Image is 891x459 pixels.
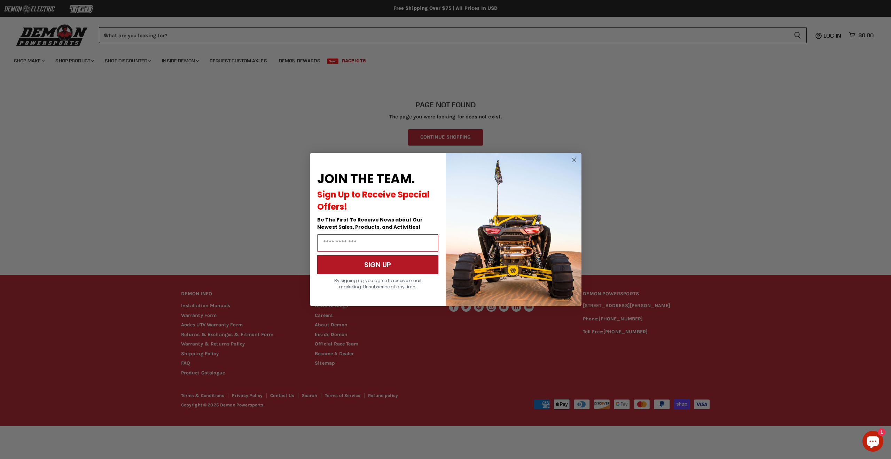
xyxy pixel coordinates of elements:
[334,278,421,290] span: By signing up, you agree to receive email marketing. Unsubscribe at any time.
[860,431,885,453] inbox-online-store-chat: Shopify online store chat
[317,234,438,252] input: Email Address
[317,170,415,188] span: JOIN THE TEAM.
[317,216,423,231] span: Be The First To Receive News about Our Newest Sales, Products, and Activities!
[317,189,430,212] span: Sign Up to Receive Special Offers!
[317,255,438,274] button: SIGN UP
[446,153,581,306] img: a9095488-b6e7-41ba-879d-588abfab540b.jpeg
[570,156,579,164] button: Close dialog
